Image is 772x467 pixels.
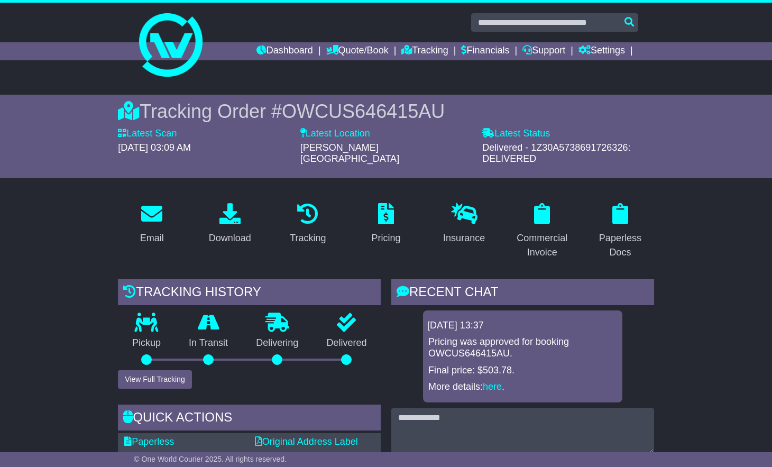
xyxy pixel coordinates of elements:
[209,231,251,245] div: Download
[428,381,617,393] p: More details: .
[391,279,654,308] div: RECENT CHAT
[256,42,313,60] a: Dashboard
[140,231,164,245] div: Email
[118,370,191,389] button: View Full Tracking
[300,142,399,164] span: [PERSON_NAME][GEOGRAPHIC_DATA]
[508,199,576,263] a: Commercial Invoice
[427,320,618,332] div: [DATE] 13:37
[283,199,333,249] a: Tracking
[313,337,381,349] p: Delivered
[326,42,389,60] a: Quote/Book
[482,128,550,140] label: Latest Status
[482,142,630,164] span: Delivered - 1Z30A5738691726326: DELIVERED
[515,231,569,260] div: Commercial Invoice
[483,381,502,392] a: here
[290,231,326,245] div: Tracking
[372,231,401,245] div: Pricing
[365,199,408,249] a: Pricing
[124,436,174,447] a: Paperless
[428,365,617,377] p: Final price: $503.78.
[443,231,485,245] div: Insurance
[586,199,654,263] a: Paperless Docs
[133,199,171,249] a: Email
[255,436,358,447] a: Original Address Label
[118,100,654,123] div: Tracking Order #
[202,199,258,249] a: Download
[428,336,617,359] p: Pricing was approved for booking OWCUS646415AU.
[300,128,370,140] label: Latest Location
[118,405,381,433] div: Quick Actions
[118,279,381,308] div: Tracking history
[134,455,287,463] span: © One World Courier 2025. All rights reserved.
[118,337,174,349] p: Pickup
[461,42,509,60] a: Financials
[578,42,625,60] a: Settings
[401,42,448,60] a: Tracking
[118,142,191,153] span: [DATE] 03:09 AM
[522,42,565,60] a: Support
[282,100,445,122] span: OWCUS646415AU
[436,199,492,249] a: Insurance
[118,128,177,140] label: Latest Scan
[174,337,242,349] p: In Transit
[242,337,313,349] p: Delivering
[593,231,647,260] div: Paperless Docs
